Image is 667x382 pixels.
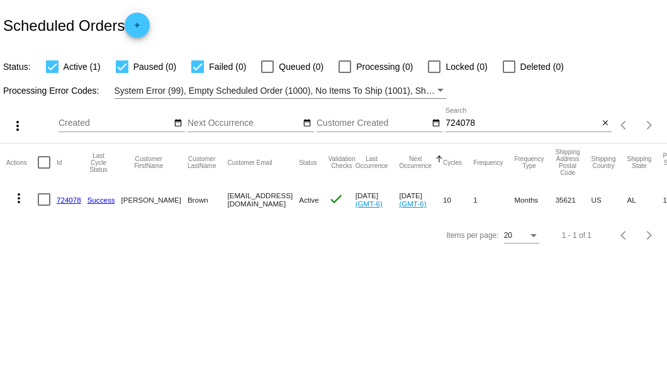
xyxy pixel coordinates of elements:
button: Clear [598,117,612,130]
span: Processing Error Codes: [3,86,99,96]
span: Deleted (0) [520,59,564,74]
mat-cell: US [591,181,627,218]
button: Next page [637,223,662,248]
button: Change sorting for FrequencyType [514,155,544,169]
button: Change sorting for ShippingState [627,155,651,169]
mat-icon: more_vert [10,118,25,133]
mat-icon: close [601,118,610,128]
a: (GMT-6) [399,199,426,208]
a: Success [87,196,115,204]
mat-cell: Brown [188,181,228,218]
mat-cell: [DATE] [399,181,443,218]
button: Change sorting for ShippingPostcode [556,149,580,176]
span: Paused (0) [133,59,176,74]
button: Change sorting for Status [299,159,317,166]
input: Search [446,118,598,128]
span: Failed (0) [209,59,246,74]
mat-icon: check [328,191,344,206]
button: Previous page [612,113,637,138]
mat-cell: [PERSON_NAME] [121,181,188,218]
button: Change sorting for NextOccurrenceUtc [399,155,432,169]
button: Change sorting for LastProcessingCycleId [87,152,110,173]
h2: Scheduled Orders [3,13,150,38]
button: Next page [637,113,662,138]
mat-icon: add [130,21,145,36]
button: Change sorting for CustomerFirstName [121,155,176,169]
mat-icon: more_vert [11,191,26,206]
span: Processing (0) [356,59,413,74]
mat-select: Items per page: [504,232,539,240]
input: Created [59,118,172,128]
button: Change sorting for ShippingCountry [591,155,616,169]
mat-icon: date_range [174,118,182,128]
mat-icon: date_range [303,118,311,128]
mat-cell: Months [514,181,555,218]
span: Active (1) [64,59,101,74]
mat-cell: 10 [443,181,473,218]
mat-select: Filter by Processing Error Codes [115,83,447,99]
input: Next Occurrence [188,118,301,128]
button: Change sorting for Id [57,159,62,166]
input: Customer Created [317,118,430,128]
span: Locked (0) [446,59,487,74]
button: Change sorting for Frequency [473,159,503,166]
div: 1 - 1 of 1 [562,231,591,240]
mat-cell: [EMAIL_ADDRESS][DOMAIN_NAME] [227,181,299,218]
button: Change sorting for CustomerLastName [188,155,216,169]
button: Change sorting for LastOccurrenceUtc [356,155,388,169]
mat-cell: AL [627,181,663,218]
span: 20 [504,231,512,240]
button: Change sorting for Cycles [443,159,462,166]
mat-header-cell: Actions [6,143,38,181]
span: Status: [3,62,31,72]
mat-header-cell: Validation Checks [328,143,356,181]
button: Change sorting for CustomerEmail [227,159,272,166]
mat-icon: date_range [432,118,440,128]
a: (GMT-6) [356,199,383,208]
mat-cell: [DATE] [356,181,400,218]
mat-cell: 1 [473,181,514,218]
span: Active [299,196,319,204]
a: 724078 [57,196,81,204]
mat-cell: 35621 [556,181,591,218]
span: Queued (0) [279,59,323,74]
div: Items per page: [446,231,498,240]
button: Previous page [612,223,637,248]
